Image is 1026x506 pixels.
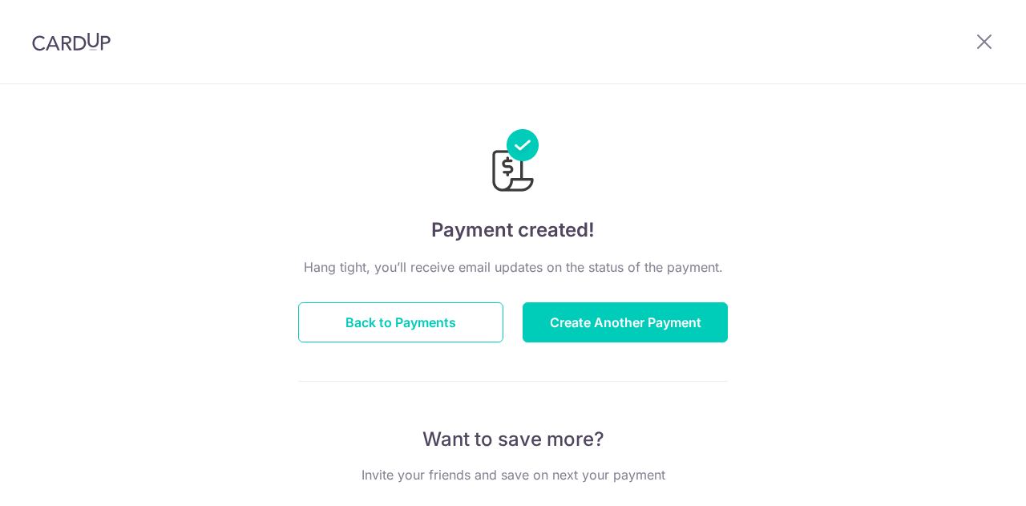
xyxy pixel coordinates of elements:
[298,465,728,484] p: Invite your friends and save on next your payment
[32,32,111,51] img: CardUp
[298,427,728,452] p: Want to save more?
[298,302,503,342] button: Back to Payments
[523,302,728,342] button: Create Another Payment
[487,129,539,196] img: Payments
[298,216,728,245] h4: Payment created!
[298,257,728,277] p: Hang tight, you’ll receive email updates on the status of the payment.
